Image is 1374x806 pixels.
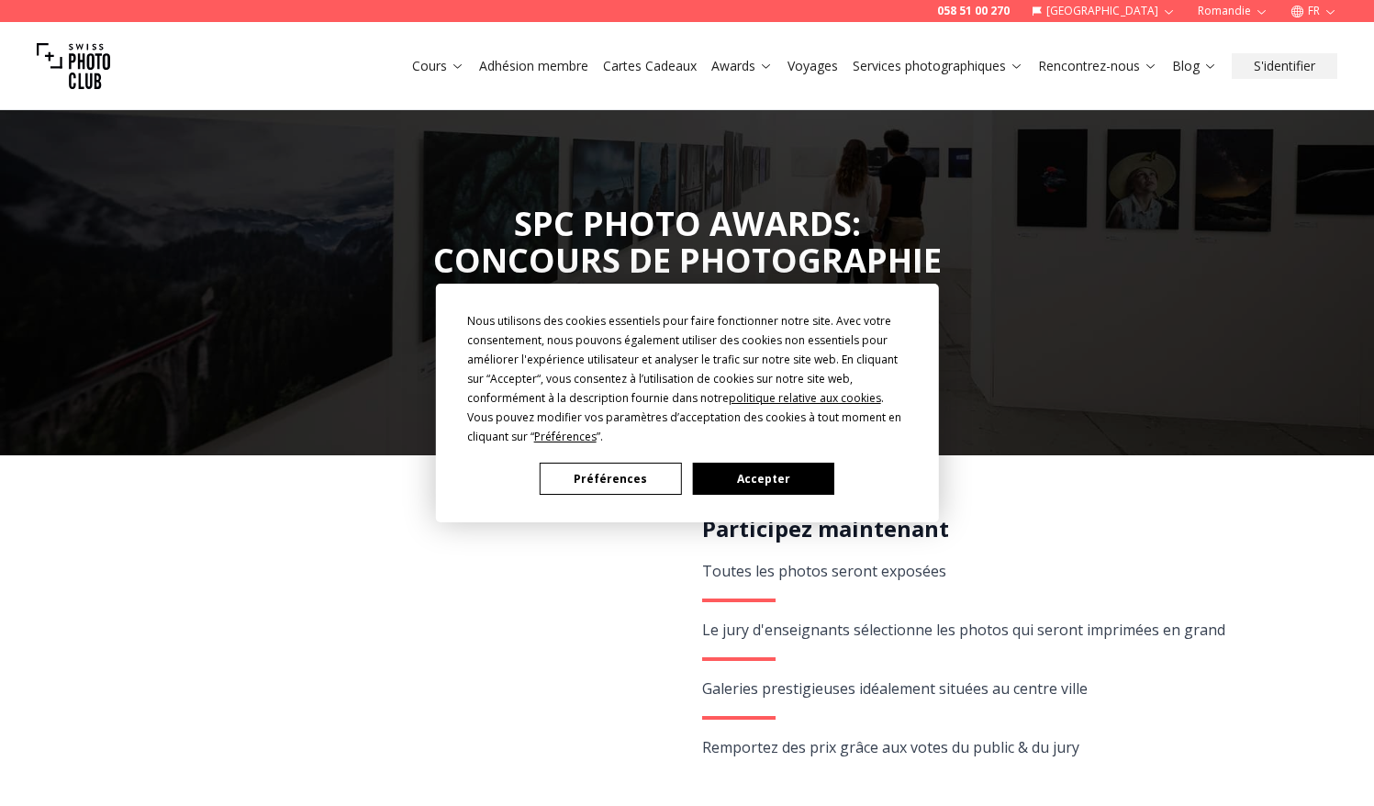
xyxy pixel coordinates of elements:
div: Nous utilisons des cookies essentiels pour faire fonctionner notre site. Avec votre consentement,... [467,311,908,446]
span: politique relative aux cookies [729,390,881,406]
button: Préférences [540,463,681,495]
div: Cookie Consent Prompt [435,284,938,522]
span: Préférences [534,429,597,444]
button: Accepter [692,463,833,495]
